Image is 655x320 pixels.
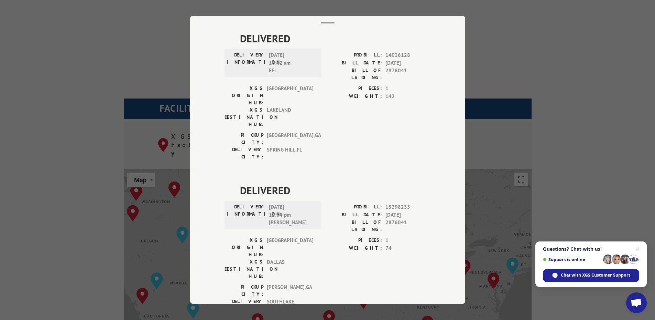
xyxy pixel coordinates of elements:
span: [DATE] 12:34 pm [PERSON_NAME] [269,204,315,227]
span: [DATE] 10:42 am FEL [269,52,315,75]
span: Support is online [543,257,601,262]
label: XGS ORIGIN HUB: [225,237,263,259]
span: [DATE] [385,211,431,219]
label: DELIVERY CITY: [225,298,263,314]
label: BILL OF LADING: [328,67,382,82]
label: PROBILL: [328,204,382,211]
span: [GEOGRAPHIC_DATA] [267,85,313,107]
label: XGS ORIGIN HUB: [225,85,263,107]
label: XGS DESTINATION HUB: [225,259,263,280]
span: Close chat [633,245,642,253]
label: BILL DATE: [328,59,382,67]
span: DELIVERED [240,31,431,47]
span: 1 [385,85,431,93]
label: XGS DESTINATION HUB: [225,107,263,128]
span: [GEOGRAPHIC_DATA] , GA [267,132,313,146]
span: [PERSON_NAME] , GA [267,284,313,298]
span: 74 [385,245,431,252]
span: 2876041 [385,67,431,82]
label: PIECES: [328,85,382,93]
span: Chat with XGS Customer Support [561,272,630,278]
span: 2876041 [385,219,431,234]
span: [DATE] [385,59,431,67]
span: 142 [385,93,431,101]
label: BILL DATE: [328,211,382,219]
label: PICKUP CITY: [225,284,263,298]
label: DELIVERY CITY: [225,146,263,161]
span: DELIVERED [240,183,431,198]
span: [GEOGRAPHIC_DATA] [267,237,313,259]
span: 15298235 [385,204,431,211]
span: SPRING HILL , FL [267,146,313,161]
label: WEIGHT: [328,245,382,252]
span: DALLAS [267,259,313,280]
label: DELIVERY INFORMATION: [227,204,265,227]
label: PROBILL: [328,52,382,60]
span: Questions? Chat with us! [543,246,639,252]
span: 1 [385,237,431,245]
span: LAKELAND [267,107,313,128]
label: PIECES: [328,237,382,245]
div: Open chat [626,292,647,313]
label: PICKUP CITY: [225,132,263,146]
label: BILL OF LADING: [328,219,382,234]
label: WEIGHT: [328,93,382,101]
label: DELIVERY INFORMATION: [227,52,265,75]
div: Chat with XGS Customer Support [543,269,639,282]
span: SOUTHLAKE , [GEOGRAPHIC_DATA] [267,298,313,314]
span: 14036128 [385,52,431,60]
